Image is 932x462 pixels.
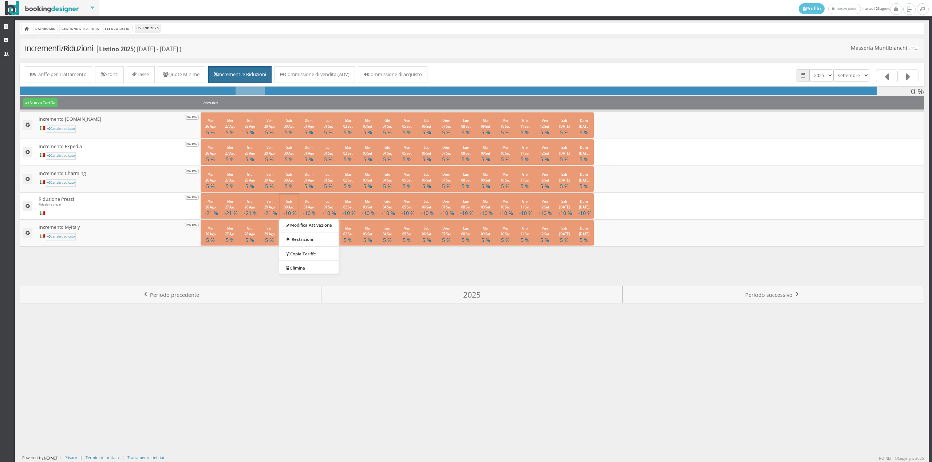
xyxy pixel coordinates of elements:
small: Mer 10 Set [501,226,510,236]
h4: 5 % [519,129,531,135]
button: Lun08 Set -10 % [456,193,476,218]
small: Dom [DATE] [579,226,589,236]
small: Ven 05 Set [402,145,412,156]
h4: 5 % [460,183,472,189]
button: Mer10 Set 5 % [495,220,515,245]
h4: 5 % [382,156,393,162]
small: Ven 12 Set [540,199,549,210]
h4: 5 % [303,183,315,189]
button: Dom31 Ago 5 % [299,166,319,191]
h4: 5 % [362,156,374,162]
small: Dom 31 Ago [304,172,314,183]
small: Ven 29 Ago [264,199,275,210]
small: Ven 29 Ago [264,226,275,236]
button: Mer27 Ago 5 % [220,220,240,245]
small: Ven 12 Set [540,226,549,236]
h4: -21 % [244,210,256,216]
h4: 5 % [539,129,550,135]
small: Gio 28 Ago [245,118,255,129]
h4: 5 % [401,156,413,162]
h4: 5 % [205,237,216,243]
small: Mar 09 Set [481,145,490,156]
button: Sab30 Ago -10 % [279,193,299,218]
small: Sab 06 Set [422,172,431,183]
small: Sab 06 Set [422,145,431,156]
button: Ven12 Set 5 % [535,139,554,164]
small: Gio 11 Set [520,199,530,210]
a: Modifica Attivazione [279,221,339,229]
small: Ven 12 Set [540,172,549,183]
h4: -21 % [224,210,236,216]
small: Lun 08 Set [461,118,471,129]
h4: 5 % [558,129,570,135]
a: Restrizioni [279,235,339,243]
small: Sab [DATE] [559,226,570,236]
small: Lun 01 Set [324,199,333,210]
button: Mer03 Set 5 % [358,220,378,245]
button: Mer03 Set -10 % [358,193,378,218]
button: Mer03 Set 5 % [358,166,378,191]
small: Mer 03 Set [363,145,372,156]
button: Lun01 Set 5 % [319,112,338,138]
small: Lun 08 Set [461,145,471,156]
h4: -10 % [441,210,452,216]
h4: -10 % [323,210,334,216]
h4: 5 % [421,129,433,135]
h4: 5 % [303,129,315,135]
small: Gio 11 Set [520,226,530,236]
button: Lun08 Set 5 % [456,112,476,138]
h4: -10 % [421,210,433,216]
small: Sab [DATE] [559,145,570,156]
button: Gio28 Ago 5 % [240,166,260,191]
h4: 5 % [303,156,315,162]
small: Sab 30 Ago [284,145,295,156]
a: Gestione Struttura [60,24,100,32]
button: Gio11 Set 5 % [515,166,535,191]
button: Mar02 Set 5 % [338,112,358,138]
button: Lun08 Set 5 % [456,166,476,191]
h4: 5 % [205,156,216,162]
button: Gio04 Set 5 % [378,166,397,191]
button: Mar09 Set 5 % [476,166,495,191]
h4: 5 % [480,129,491,135]
h4: 5 % [244,129,256,135]
h4: 5 % [283,183,295,189]
button: Ven12 Set -10 % [535,193,554,218]
h4: 5 % [283,129,295,135]
h4: -10 % [362,210,374,216]
small: Dom 07 Set [442,172,451,183]
h4: 5 % [323,156,334,162]
a: Profilo [799,3,825,14]
small: Gio 28 Ago [245,199,255,210]
small: Mer 03 Set [363,226,372,236]
small: Dom 31 Ago [304,118,314,129]
h4: 5 % [499,129,511,135]
button: Mer10 Set 5 % [495,112,515,138]
button: Gio11 Set -10 % [515,193,535,218]
button: Sab[DATE] 5 % [554,112,574,138]
button: Mer03 Set 5 % [358,139,378,164]
small: Sab 30 Ago [284,199,295,210]
h4: 5 % [244,237,256,243]
small: Mer 27 Ago [225,118,236,129]
h4: 5 % [205,183,216,189]
h4: 5 % [224,183,236,189]
button: Sab[DATE] -10 % [554,193,574,218]
button: Mer27 Ago 5 % [220,112,240,138]
small: Mer 10 Set [501,199,510,210]
small: Gio 28 Ago [245,172,255,183]
button: Dom31 Ago -10 % [299,193,319,218]
small: Ven 05 Set [402,118,412,129]
h4: 5 % [539,183,550,189]
small: Mar 09 Set [481,118,490,129]
button: Sab30 Ago 5 % [279,112,299,138]
small: Sab [DATE] [559,118,570,129]
button: Lun01 Set -10 % [319,193,338,218]
h4: 5 % [558,156,570,162]
small: Dom [DATE] [579,145,589,156]
small: Gio 04 Set [383,226,392,236]
small: Ven 29 Ago [264,145,275,156]
h4: 5 % [539,156,550,162]
button: Mar02 Set 5 % [338,166,358,191]
small: Gio 28 Ago [245,226,255,236]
